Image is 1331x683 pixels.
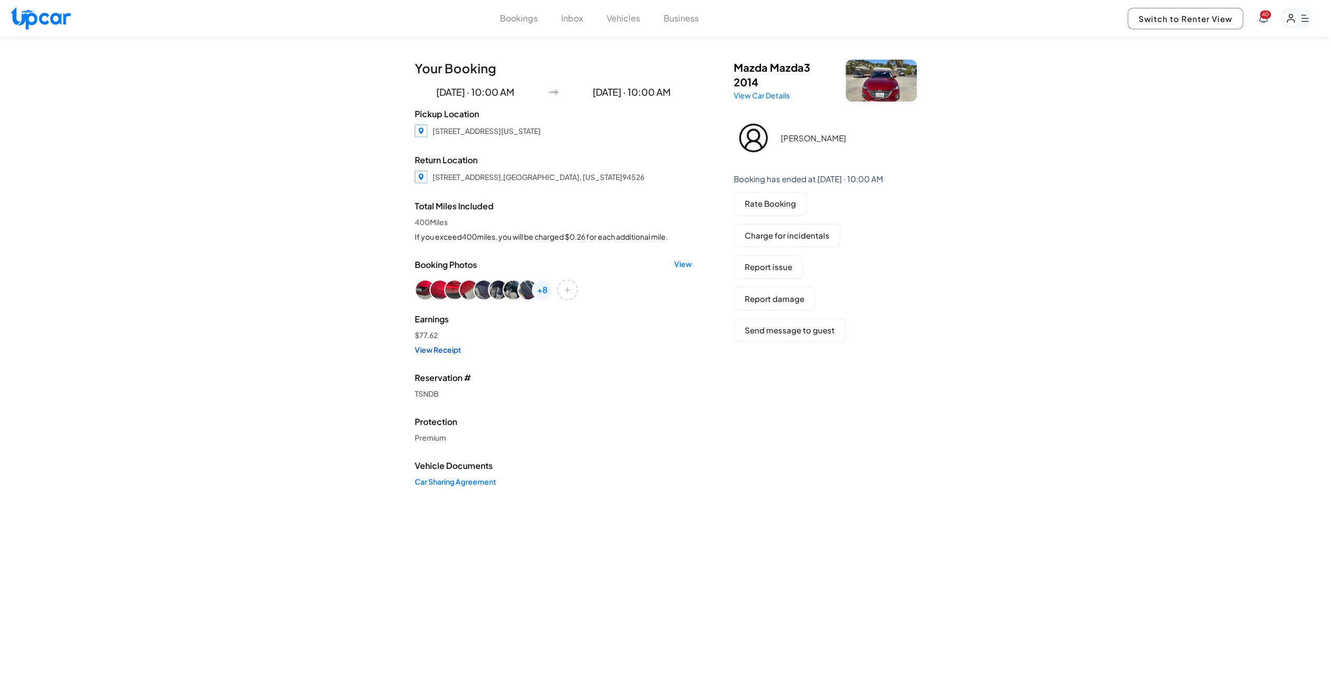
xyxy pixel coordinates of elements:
[500,12,538,25] button: Bookings
[664,12,699,25] button: Business
[734,60,834,89] h3: Mazda Mazda3 2014
[460,281,479,299] img: Booking photo 4
[415,171,427,183] img: Location Icon
[415,344,692,355] a: View Receipt
[734,192,807,216] button: Rate Booking
[504,281,522,299] img: Booking photo 7
[415,200,692,212] span: Total Miles Included
[734,287,815,311] button: Report damage
[415,231,692,242] div: If you exceed 400 miles, you will be charged $0.26 for each additional mile.
[532,279,553,300] div: View all 16 images
[734,174,917,184] h6: Booking has ended at [DATE] · 10:00 AM
[473,279,494,300] div: View image 5
[518,281,537,299] img: Booking photo 8
[734,118,773,158] img: Connard Cali Profile
[561,12,583,25] button: Inbox
[10,7,71,29] img: Upcar Logo
[1128,8,1243,29] button: Switch to Renter View
[415,372,692,384] span: Reservation #
[415,279,436,300] div: View image 1
[734,319,846,342] button: Send message to guest
[444,279,465,300] div: View image 3
[433,172,644,182] div: [STREET_ADDRESS], [GEOGRAPHIC_DATA] , [US_STATE] 94526
[415,460,692,472] span: Vehicle Documents
[674,259,692,271] a: View
[415,85,536,99] p: [DATE] · 10:00 AM
[503,279,524,300] div: View image 7
[415,125,427,137] img: Location Icon
[415,60,692,76] h1: Your Booking
[489,281,508,299] img: Booking photo 6
[415,217,692,227] span: 400 Miles
[571,85,692,99] p: [DATE] · 10:00 AM
[607,12,640,25] button: Vehicles
[415,416,692,428] span: Protection
[415,259,477,271] span: Booking Photos
[517,279,538,300] div: View image 8
[416,281,435,299] img: Booking photo 1
[415,330,692,340] div: $ 77.62
[415,154,692,166] span: Return Location
[415,476,692,487] a: Car Sharing Agreement
[734,255,803,279] button: Report issue
[734,224,840,248] button: Charge for incidentals
[734,91,790,100] a: View Car Details
[1260,10,1271,19] span: You have new notifications
[415,432,692,443] a: Premium
[445,281,464,299] img: Booking photo 3
[488,279,509,300] div: View image 6
[415,388,692,399] div: TSNDB
[781,133,909,143] h3: [PERSON_NAME]
[433,126,541,136] div: [STREET_ADDRESS][US_STATE]
[429,279,450,300] div: View image 2
[846,60,916,102] img: Mazda Mazda3 2014
[459,279,480,300] div: View image 4
[430,281,449,299] img: Booking photo 2
[415,108,692,120] span: Pickup Location
[474,281,493,299] img: Booking photo 5
[557,279,578,300] div: Add or view more images
[548,87,559,97] img: Arrow Icon
[415,313,692,326] span: Earnings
